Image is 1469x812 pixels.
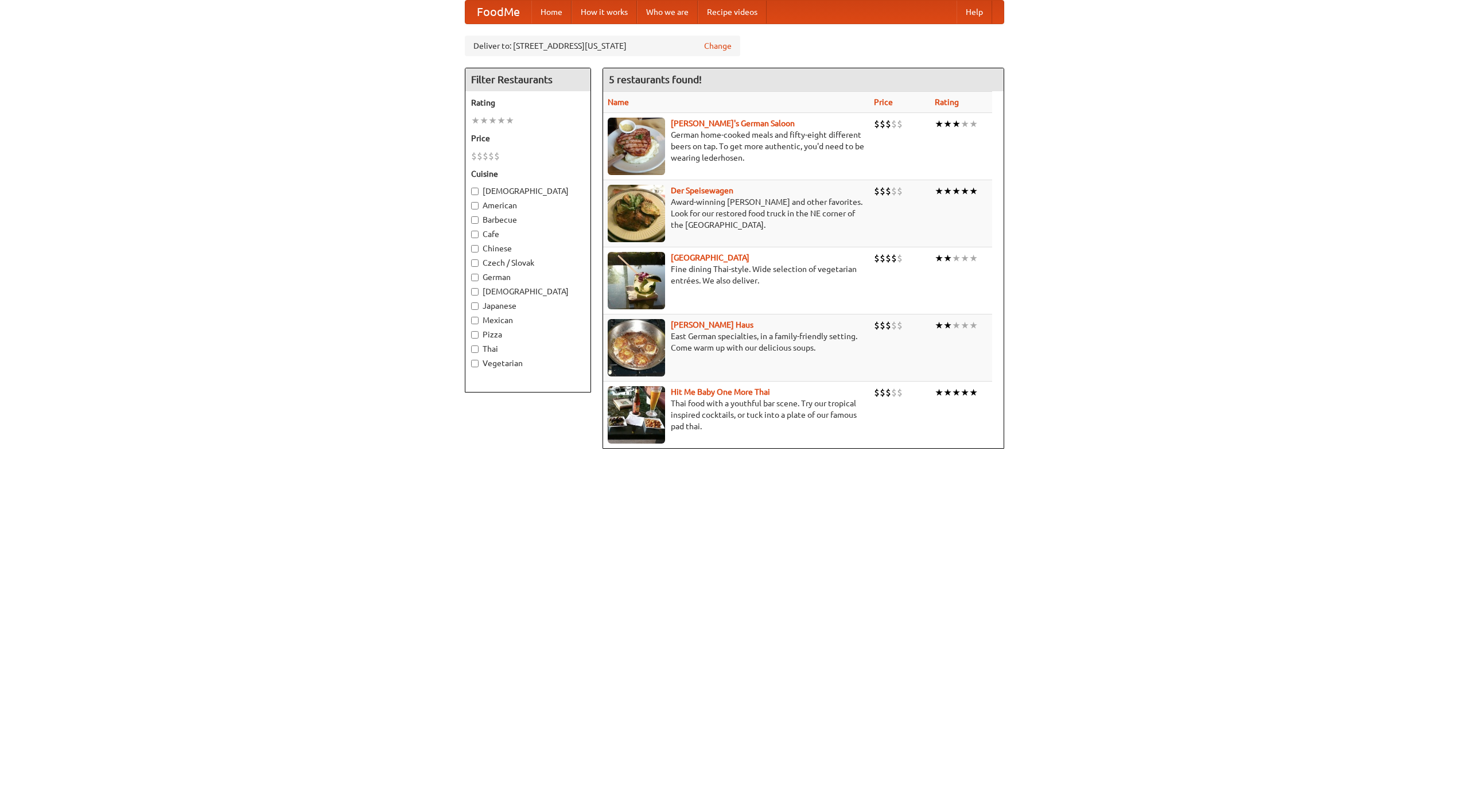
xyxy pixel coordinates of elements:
[935,386,943,399] li: ★
[609,74,702,85] ng-pluralize: 5 restaurants found!
[477,150,483,162] li: $
[671,119,795,128] a: [PERSON_NAME]'s German Saloon
[471,331,479,339] input: Pizza
[471,257,585,269] label: Czech / Slovak
[897,386,903,399] li: $
[488,150,494,162] li: $
[471,314,585,326] label: Mexican
[969,319,978,332] li: ★
[572,1,637,24] a: How it works
[885,386,891,399] li: $
[891,252,897,265] li: $
[961,386,969,399] li: ★
[471,200,585,211] label: American
[608,196,865,231] p: Award-winning [PERSON_NAME] and other favorites. Look for our restored food truck in the NE corne...
[471,188,479,195] input: [DEMOGRAPHIC_DATA]
[880,319,885,332] li: $
[897,118,903,130] li: $
[891,118,897,130] li: $
[704,40,732,52] a: Change
[471,114,480,127] li: ★
[891,185,897,197] li: $
[471,317,479,324] input: Mexican
[952,185,961,197] li: ★
[698,1,767,24] a: Recipe videos
[608,185,665,242] img: speisewagen.jpg
[969,252,978,265] li: ★
[471,360,479,367] input: Vegetarian
[471,345,479,353] input: Thai
[483,150,488,162] li: $
[952,386,961,399] li: ★
[885,319,891,332] li: $
[608,386,665,444] img: babythai.jpg
[885,252,891,265] li: $
[961,252,969,265] li: ★
[935,319,943,332] li: ★
[880,185,885,197] li: $
[897,185,903,197] li: $
[637,1,698,24] a: Who we are
[471,286,585,297] label: [DEMOGRAPHIC_DATA]
[874,118,880,130] li: $
[943,252,952,265] li: ★
[506,114,514,127] li: ★
[935,185,943,197] li: ★
[471,231,479,238] input: Cafe
[897,319,903,332] li: $
[471,97,585,108] h5: Rating
[874,98,893,107] a: Price
[471,302,479,310] input: Japanese
[885,118,891,130] li: $
[471,214,585,226] label: Barbecue
[471,150,477,162] li: $
[969,118,978,130] li: ★
[969,185,978,197] li: ★
[471,228,585,240] label: Cafe
[952,252,961,265] li: ★
[471,133,585,144] h5: Price
[671,186,733,195] a: Der Speisewagen
[465,36,740,56] div: Deliver to: [STREET_ADDRESS][US_STATE]
[891,386,897,399] li: $
[897,252,903,265] li: $
[943,185,952,197] li: ★
[488,114,497,127] li: ★
[957,1,992,24] a: Help
[952,118,961,130] li: ★
[471,168,585,180] h5: Cuisine
[608,129,865,164] p: German home-cooked meals and fifty-eight different beers on tap. To get more authentic, you'd nee...
[494,150,500,162] li: $
[471,185,585,197] label: [DEMOGRAPHIC_DATA]
[465,1,531,24] a: FoodMe
[471,202,479,209] input: American
[935,252,943,265] li: ★
[471,358,585,369] label: Vegetarian
[471,274,479,281] input: German
[471,329,585,340] label: Pizza
[608,319,665,376] img: kohlhaus.jpg
[531,1,572,24] a: Home
[935,98,959,107] a: Rating
[608,331,865,353] p: East German specialties, in a family-friendly setting. Come warm up with our delicious soups.
[874,252,880,265] li: $
[880,386,885,399] li: $
[465,68,590,91] h4: Filter Restaurants
[885,185,891,197] li: $
[671,320,753,329] a: [PERSON_NAME] Haus
[608,98,629,107] a: Name
[497,114,506,127] li: ★
[480,114,488,127] li: ★
[671,387,770,397] a: Hit Me Baby One More Thai
[891,319,897,332] li: $
[880,252,885,265] li: $
[608,398,865,432] p: Thai food with a youthful bar scene. Try our tropical inspired cocktails, or tuck into a plate of...
[608,118,665,175] img: esthers.jpg
[671,253,749,262] a: [GEOGRAPHIC_DATA]
[471,259,479,267] input: Czech / Slovak
[952,319,961,332] li: ★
